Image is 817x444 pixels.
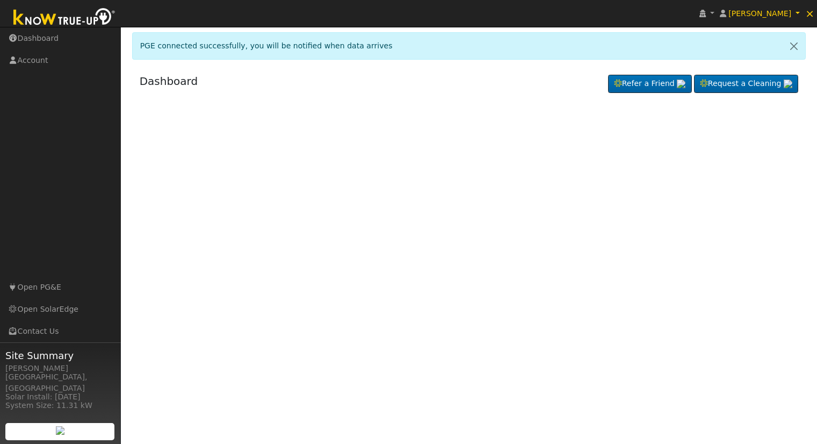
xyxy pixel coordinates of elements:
a: Request a Cleaning [694,75,798,93]
a: Dashboard [140,75,198,88]
div: [PERSON_NAME] [5,363,115,374]
div: System Size: 11.31 kW [5,400,115,411]
a: Refer a Friend [608,75,692,93]
div: Solar Install: [DATE] [5,391,115,403]
img: retrieve [677,80,685,88]
span: × [805,7,814,20]
img: retrieve [56,426,64,435]
div: PGE connected successfully, you will be notified when data arrives [132,32,806,60]
span: [PERSON_NAME] [728,9,791,18]
img: Know True-Up [8,6,121,30]
span: Site Summary [5,348,115,363]
div: [GEOGRAPHIC_DATA], [GEOGRAPHIC_DATA] [5,371,115,394]
a: Close [783,33,805,59]
img: retrieve [784,80,792,88]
